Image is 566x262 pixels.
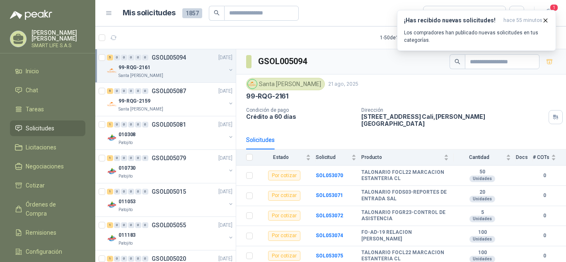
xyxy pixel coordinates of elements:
[533,149,566,166] th: # COTs
[316,253,343,259] a: SOL053075
[26,124,54,133] span: Solicitudes
[316,233,343,238] a: SOL053074
[123,7,176,19] h1: Mis solicitudes
[152,155,186,161] p: GSOL005079
[114,88,120,94] div: 0
[218,154,232,162] p: [DATE]
[114,122,120,127] div: 0
[135,88,141,94] div: 0
[107,133,117,143] img: Company Logo
[361,113,545,127] p: [STREET_ADDRESS] Cali , [PERSON_NAME][GEOGRAPHIC_DATA]
[114,155,120,161] div: 0
[114,189,120,195] div: 0
[26,86,38,95] span: Chat
[119,97,150,105] p: 99-RQG-2159
[469,196,495,202] div: Unidades
[361,169,449,182] b: TALONARIO FOCL22 MARCACION ESTANTERIA CL
[428,9,446,18] div: Todas
[258,154,304,160] span: Estado
[455,59,460,65] span: search
[361,229,449,242] b: FO-AD-19 RELACION [PERSON_NAME]
[107,189,113,195] div: 1
[533,154,549,160] span: # COTs
[119,240,133,247] p: Patojito
[246,135,275,144] div: Solicitudes
[268,171,300,180] div: Por cotizar
[152,256,186,262] p: GSOL005020
[10,159,85,174] a: Negociaciones
[268,231,300,241] div: Por cotizar
[454,209,511,216] b: 5
[142,222,148,228] div: 0
[114,256,120,262] div: 0
[361,209,449,222] b: TALONARIO FOGR23-CONTROL DE ASISTENCIA
[10,139,85,155] a: Licitaciones
[454,189,511,196] b: 20
[119,72,163,79] p: Santa [PERSON_NAME]
[152,122,186,127] p: GSOL005081
[119,106,163,113] p: Santa [PERSON_NAME]
[119,139,133,146] p: Patojito
[128,222,134,228] div: 0
[316,149,361,166] th: Solicitud
[533,172,556,180] b: 0
[31,30,85,41] p: [PERSON_NAME] [PERSON_NAME]
[128,155,134,161] div: 0
[114,222,120,228] div: 0
[454,229,511,236] b: 100
[246,107,355,113] p: Condición de pago
[119,131,135,139] p: 010308
[119,231,135,239] p: 011183
[142,88,148,94] div: 0
[246,113,355,120] p: Crédito a 60 días
[218,121,232,129] p: [DATE]
[454,149,516,166] th: Cantidad
[361,189,449,202] b: TALONARIO FODS03-REPORTES DE ENTRADA SAL
[316,213,343,219] a: SOL053072
[121,88,127,94] div: 0
[10,225,85,240] a: Remisiones
[142,122,148,127] div: 0
[142,189,148,195] div: 0
[316,192,343,198] a: SOL053071
[26,181,45,190] span: Cotizar
[135,222,141,228] div: 0
[128,189,134,195] div: 0
[107,55,113,60] div: 5
[404,17,500,24] h3: ¡Has recibido nuevas solicitudes!
[128,256,134,262] div: 0
[10,10,52,20] img: Logo peakr
[107,187,234,213] a: 1 0 0 0 0 0 GSOL005015[DATE] Company Logo011053Patojito
[107,88,113,94] div: 5
[404,29,549,44] p: Los compradores han publicado nuevas solicitudes en tus categorías.
[26,162,64,171] span: Negociaciones
[121,189,127,195] div: 0
[316,173,343,178] a: SOL053070
[361,154,442,160] span: Producto
[10,120,85,136] a: Solicitudes
[361,107,545,113] p: Dirección
[454,250,511,256] b: 100
[107,153,234,180] a: 1 0 0 0 0 0 GSOL005079[DATE] Company Logo010730Patojito
[26,143,56,152] span: Licitaciones
[26,247,62,256] span: Configuración
[268,251,300,261] div: Por cotizar
[218,188,232,196] p: [DATE]
[380,31,434,44] div: 1 - 50 de 1869
[142,55,148,60] div: 0
[142,155,148,161] div: 0
[248,79,257,89] img: Company Logo
[182,8,202,18] span: 1857
[107,166,117,176] img: Company Logo
[135,189,141,195] div: 0
[121,122,127,127] div: 0
[107,122,113,127] div: 1
[107,233,117,243] img: Company Logo
[10,178,85,193] a: Cotizar
[152,88,186,94] p: GSOL005087
[114,55,120,60] div: 0
[246,92,288,101] p: 99-RQG-2161
[135,55,141,60] div: 0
